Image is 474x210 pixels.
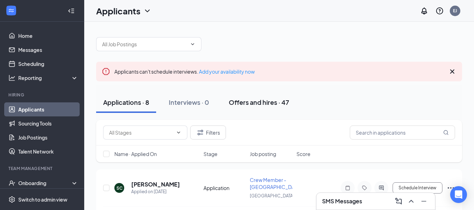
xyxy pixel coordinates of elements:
svg: ComposeMessage [394,197,403,205]
span: Stage [203,150,218,157]
svg: Cross [448,67,456,76]
svg: MagnifyingGlass [443,130,449,135]
span: Name · Applied On [114,150,157,157]
svg: UserCheck [8,179,15,187]
svg: Settings [8,196,15,203]
div: Application [203,184,246,191]
span: Crew Member - [GEOGRAPHIC_DATA] [250,177,301,190]
input: All Job Postings [102,40,187,48]
svg: WorkstreamLogo [8,7,15,14]
svg: Filter [196,128,205,137]
div: Open Intercom Messenger [450,186,467,203]
input: Search in applications [350,126,455,140]
button: ChevronUp [406,196,417,207]
button: Schedule Interview [393,182,442,194]
div: SC [116,185,122,191]
h3: SMS Messages [322,197,362,205]
svg: Note [343,185,352,191]
a: Scheduling [18,57,78,71]
div: Interviews · 0 [169,98,209,107]
span: Job posting [250,150,276,157]
svg: Analysis [8,74,15,81]
svg: ActiveChat [377,185,386,191]
div: Reporting [18,74,79,81]
span: Score [296,150,311,157]
svg: QuestionInfo [435,7,444,15]
svg: ChevronDown [176,130,181,135]
div: Switch to admin view [18,196,67,203]
button: Minimize [418,196,429,207]
a: Add your availability now [199,68,255,75]
a: Home [18,29,78,43]
a: Sourcing Tools [18,116,78,130]
div: Applications · 8 [103,98,149,107]
div: Applied on [DATE] [131,188,180,195]
button: Filter Filters [190,126,226,140]
span: Applicants can't schedule interviews. [114,68,255,75]
svg: ChevronUp [407,197,415,205]
span: [GEOGRAPHIC_DATA] [250,193,294,198]
svg: Tag [360,185,369,191]
div: EJ [453,8,457,14]
svg: Minimize [420,197,428,205]
button: ComposeMessage [393,196,404,207]
a: Applicants [18,102,78,116]
h1: Applicants [96,5,140,17]
a: Talent Network [18,144,78,158]
svg: ChevronDown [190,41,195,47]
svg: Collapse [68,7,75,14]
a: Job Postings [18,130,78,144]
svg: Notifications [420,7,428,15]
div: Offers and hires · 47 [229,98,289,107]
svg: ChevronDown [143,7,152,15]
div: Team Management [8,165,77,171]
div: Onboarding [18,179,72,187]
svg: Ellipses [447,184,455,192]
h5: [PERSON_NAME] [131,181,180,188]
input: All Stages [109,129,173,136]
svg: Error [102,67,110,76]
div: Hiring [8,92,77,98]
a: Messages [18,43,78,57]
